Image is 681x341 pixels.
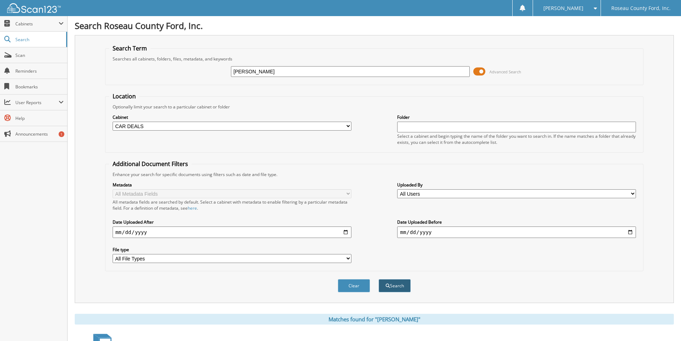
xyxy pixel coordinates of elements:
button: Clear [338,279,370,292]
span: Help [15,115,64,121]
label: File type [113,247,351,253]
label: Date Uploaded Before [397,219,636,225]
span: Advanced Search [489,69,521,74]
div: Searches all cabinets, folders, files, metadata, and keywords [109,56,640,62]
span: [PERSON_NAME] [543,6,583,10]
label: Uploaded By [397,182,636,188]
button: Search [379,279,411,292]
span: Bookmarks [15,84,64,90]
legend: Location [109,92,139,100]
span: User Reports [15,99,59,106]
span: Scan [15,52,64,58]
div: Optionally limit your search to a particular cabinet or folder [109,104,640,110]
div: 1 [59,131,64,137]
label: Date Uploaded After [113,219,351,225]
span: Roseau County Ford, Inc. [611,6,671,10]
label: Cabinet [113,114,351,120]
legend: Additional Document Filters [109,160,192,168]
a: here [188,205,197,211]
span: Announcements [15,131,64,137]
div: All metadata fields are searched by default. Select a cabinet with metadata to enable filtering b... [113,199,351,211]
input: start [113,226,351,238]
label: Metadata [113,182,351,188]
div: Enhance your search for specific documents using filters such as date and file type. [109,171,640,177]
input: end [397,226,636,238]
img: scan123-logo-white.svg [7,3,61,13]
div: Select a cabinet and begin typing the name of the folder you want to search in. If the name match... [397,133,636,145]
div: Matches found for "[PERSON_NAME]" [75,314,674,325]
label: Folder [397,114,636,120]
legend: Search Term [109,44,150,52]
span: Search [15,36,63,43]
h1: Search Roseau County Ford, Inc. [75,20,674,31]
span: Reminders [15,68,64,74]
span: Cabinets [15,21,59,27]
